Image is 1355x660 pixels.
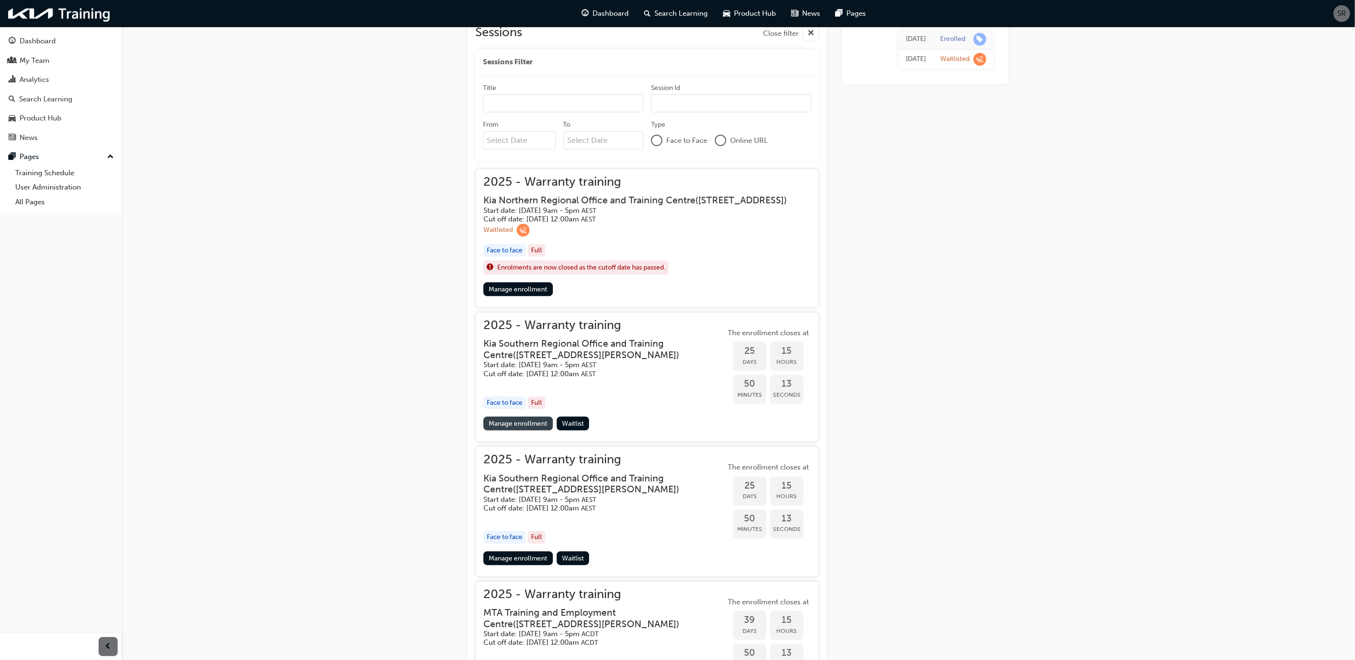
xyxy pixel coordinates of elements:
[733,346,766,357] span: 25
[4,30,118,148] button: DashboardMy TeamAnalyticsSearch LearningProduct HubNews
[483,57,532,68] span: Sessions Filter
[4,32,118,50] a: Dashboard
[940,55,970,64] div: Waitlisted
[9,37,16,46] span: guage-icon
[11,195,118,210] a: All Pages
[9,95,15,104] span: search-icon
[974,53,986,66] span: learningRecordVerb_WAITLIST-icon
[483,338,710,360] h3: Kia Southern Regional Office and Training Centre ( [STREET_ADDRESS][PERSON_NAME] )
[836,8,843,20] span: pages-icon
[528,244,545,257] div: Full
[483,638,710,647] h5: Cut off date: [DATE] 12:00am
[763,28,799,39] span: Close filter
[483,417,553,430] a: Manage enrollment
[733,357,766,368] span: Days
[5,4,114,23] a: kia-training
[906,34,926,45] div: Thu Aug 14 2025 10:33:22 GMT+1000 (Australian Eastern Standard Time)
[792,8,799,20] span: news-icon
[803,8,821,19] span: News
[770,491,803,502] span: Hours
[644,8,651,20] span: search-icon
[9,57,16,65] span: people-icon
[483,607,710,630] h3: MTA Training and Employment Centre ( [STREET_ADDRESS][PERSON_NAME] )
[483,226,513,235] div: Waitlisted
[483,195,787,206] h3: Kia Northern Regional Office and Training Centre ( [STREET_ADDRESS] )
[582,207,596,215] span: Australian Eastern Standard Time AEST
[528,397,545,410] div: Full
[734,8,776,19] span: Product Hub
[581,215,596,223] span: Australian Eastern Standard Time AEST
[19,94,72,105] div: Search Learning
[20,132,38,143] div: News
[483,320,725,331] span: 2025 - Warranty training
[9,76,16,84] span: chart-icon
[9,134,16,142] span: news-icon
[730,135,768,146] span: Online URL
[483,215,787,224] h5: Cut off date: [DATE] 12:00am
[847,8,866,19] span: Pages
[940,35,965,44] div: Enrolled
[483,473,710,495] h3: Kia Southern Regional Office and Training Centre ( [STREET_ADDRESS][PERSON_NAME] )
[807,28,814,40] span: cross-icon
[483,120,498,130] div: From
[483,282,553,296] a: Manage enrollment
[483,630,710,639] h5: Start date: [DATE] 9am - 5pm
[4,71,118,89] a: Analytics
[770,524,803,535] span: Seconds
[483,177,811,300] button: 2025 - Warranty trainingKia Northern Regional Office and Training Centre([STREET_ADDRESS])Start d...
[733,491,766,502] span: Days
[716,4,784,23] a: car-iconProduct Hub
[557,551,590,565] button: Waitlist
[20,113,61,124] div: Product Hub
[483,454,725,465] span: 2025 - Warranty training
[733,390,766,400] span: Minutes
[562,554,584,562] span: Waitlist
[483,244,526,257] div: Face to face
[563,131,644,150] input: To
[651,120,665,130] div: Type
[770,513,803,524] span: 13
[9,114,16,123] span: car-icon
[770,357,803,368] span: Hours
[974,33,986,46] span: learningRecordVerb_ENROLL-icon
[582,361,596,369] span: Australian Eastern Standard Time AEST
[770,346,803,357] span: 15
[4,148,118,166] button: Pages
[497,262,665,273] span: Enrolments are now closed as the cutoff date has passed.
[557,417,590,430] button: Waitlist
[483,531,526,544] div: Face to face
[475,25,522,41] h2: Sessions
[1334,5,1350,22] button: SR
[11,180,118,195] a: User Administration
[483,397,526,410] div: Face to face
[770,615,803,626] span: 15
[20,36,56,47] div: Dashboard
[770,390,803,400] span: Seconds
[483,360,710,370] h5: Start date: [DATE] 9am - 5pm
[582,630,599,638] span: Australian Central Daylight Time ACDT
[733,615,766,626] span: 39
[725,328,811,339] span: The enrollment closes at
[4,90,118,108] a: Search Learning
[483,320,811,434] button: 2025 - Warranty trainingKia Southern Regional Office and Training Centre([STREET_ADDRESS][PERSON_...
[733,626,766,637] span: Days
[4,52,118,70] a: My Team
[4,129,118,147] a: News
[828,4,874,23] a: pages-iconPages
[581,370,596,378] span: Australian Eastern Standard Time AEST
[563,120,571,130] div: To
[483,504,710,513] h5: Cut off date: [DATE] 12:00am
[483,177,802,188] span: 2025 - Warranty training
[725,597,811,608] span: The enrollment closes at
[11,166,118,180] a: Training Schedule
[483,206,787,215] h5: Start date: [DATE] 9am - 5pm
[487,261,493,274] span: exclaim-icon
[733,379,766,390] span: 50
[1338,8,1346,19] span: SR
[770,480,803,491] span: 15
[733,524,766,535] span: Minutes
[770,379,803,390] span: 13
[20,55,50,66] div: My Team
[483,370,710,379] h5: Cut off date: [DATE] 12:00am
